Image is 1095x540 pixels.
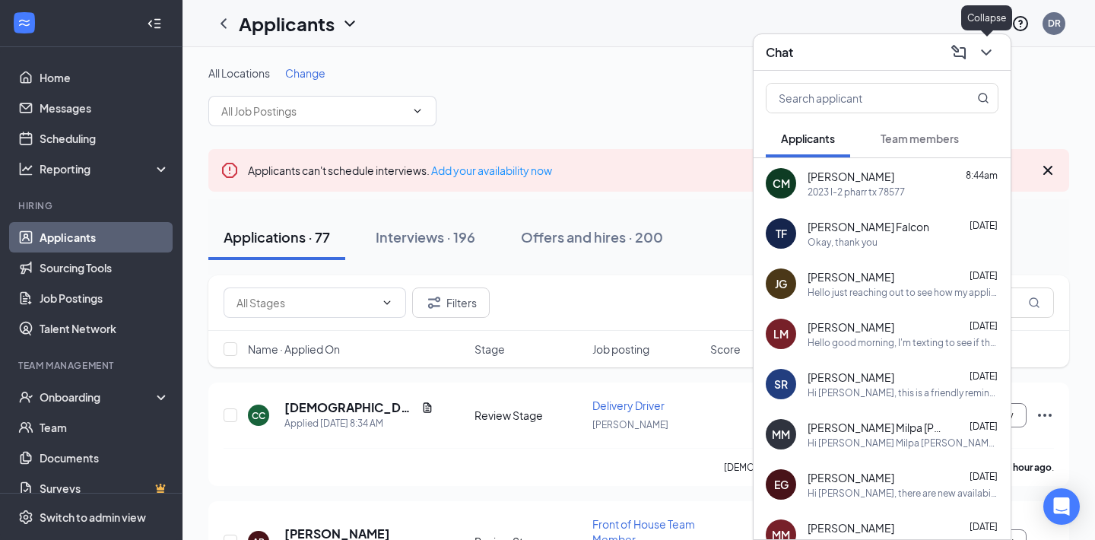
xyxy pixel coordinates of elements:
[18,510,33,525] svg: Settings
[1011,14,1030,33] svg: QuestionInfo
[40,161,170,176] div: Reporting
[221,161,239,179] svg: Error
[239,11,335,37] h1: Applicants
[40,443,170,473] a: Documents
[40,510,146,525] div: Switch to admin view
[421,402,433,414] svg: Document
[474,341,505,357] span: Stage
[775,276,787,291] div: JG
[970,320,998,332] span: [DATE]
[412,287,490,318] button: Filter Filters
[147,16,162,31] svg: Collapse
[776,226,787,241] div: TF
[248,341,340,357] span: Name · Applied On
[808,169,894,184] span: [PERSON_NAME]
[808,186,905,199] div: 2023 I-2 pharr tx 78577
[411,105,424,117] svg: ChevronDown
[950,43,968,62] svg: ComposeMessage
[970,270,998,281] span: [DATE]
[284,416,433,431] div: Applied [DATE] 8:34 AM
[1048,17,1061,30] div: DR
[17,15,32,30] svg: WorkstreamLogo
[284,399,415,416] h5: [DEMOGRAPHIC_DATA][PERSON_NAME]
[40,253,170,283] a: Sourcing Tools
[592,399,665,412] span: Delivery Driver
[808,236,878,249] div: Okay, thank you
[774,376,788,392] div: SR
[808,269,894,284] span: [PERSON_NAME]
[236,294,375,311] input: All Stages
[208,66,270,80] span: All Locations
[970,220,998,231] span: [DATE]
[766,84,947,113] input: Search applicant
[248,164,552,177] span: Applicants can't schedule interviews.
[18,389,33,405] svg: UserCheck
[341,14,359,33] svg: ChevronDown
[766,44,793,61] h3: Chat
[1043,488,1080,525] div: Open Intercom Messenger
[808,370,894,385] span: [PERSON_NAME]
[774,477,789,492] div: EG
[808,420,944,435] span: [PERSON_NAME] Milpa [PERSON_NAME]
[18,359,167,372] div: Team Management
[40,412,170,443] a: Team
[40,389,157,405] div: Onboarding
[808,437,998,449] div: Hi [PERSON_NAME] Milpa [PERSON_NAME], this is a friendly reminder. Please select an interview tim...
[977,92,989,104] svg: MagnifyingGlass
[252,409,265,422] div: CC
[521,227,663,246] div: Offers and hires · 200
[214,14,233,33] svg: ChevronLeft
[773,176,790,191] div: CM
[970,521,998,532] span: [DATE]
[808,336,998,349] div: Hello good morning, I'm texting to see if there is an update I'm my application.
[970,421,998,432] span: [DATE]
[1039,161,1057,179] svg: Cross
[970,471,998,482] span: [DATE]
[592,341,649,357] span: Job posting
[808,386,998,399] div: Hi [PERSON_NAME], this is a friendly reminder. Your interview with [DEMOGRAPHIC_DATA]-fil-A for B...
[425,294,443,312] svg: Filter
[781,132,835,145] span: Applicants
[221,103,405,119] input: All Job Postings
[40,222,170,253] a: Applicants
[947,40,971,65] button: ComposeMessage
[18,161,33,176] svg: Analysis
[40,93,170,123] a: Messages
[285,66,325,80] span: Change
[808,487,998,500] div: Hi [PERSON_NAME], there are new availabilities for an interview. This is a reminder to schedule y...
[40,313,170,344] a: Talent Network
[710,341,741,357] span: Score
[808,520,894,535] span: [PERSON_NAME]
[40,123,170,154] a: Scheduling
[40,62,170,93] a: Home
[881,132,959,145] span: Team members
[40,283,170,313] a: Job Postings
[966,170,998,181] span: 8:44am
[474,408,583,423] div: Review Stage
[18,199,167,212] div: Hiring
[808,319,894,335] span: [PERSON_NAME]
[970,370,998,382] span: [DATE]
[974,40,998,65] button: ChevronDown
[724,461,1054,474] p: [DEMOGRAPHIC_DATA][PERSON_NAME] has applied more than .
[772,427,790,442] div: MM
[431,164,552,177] a: Add your availability now
[592,419,668,430] span: [PERSON_NAME]
[1036,406,1054,424] svg: Ellipses
[808,286,998,299] div: Hello just reaching out to see how my application status is at the moment, thank you
[961,5,1012,30] div: Collapse
[773,326,789,341] div: LM
[376,227,475,246] div: Interviews · 196
[40,473,170,503] a: SurveysCrown
[977,43,995,62] svg: ChevronDown
[808,470,894,485] span: [PERSON_NAME]
[1028,297,1040,309] svg: MagnifyingGlass
[808,219,929,234] span: [PERSON_NAME] Falcon
[1001,462,1052,473] b: an hour ago
[224,227,330,246] div: Applications · 77
[381,297,393,309] svg: ChevronDown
